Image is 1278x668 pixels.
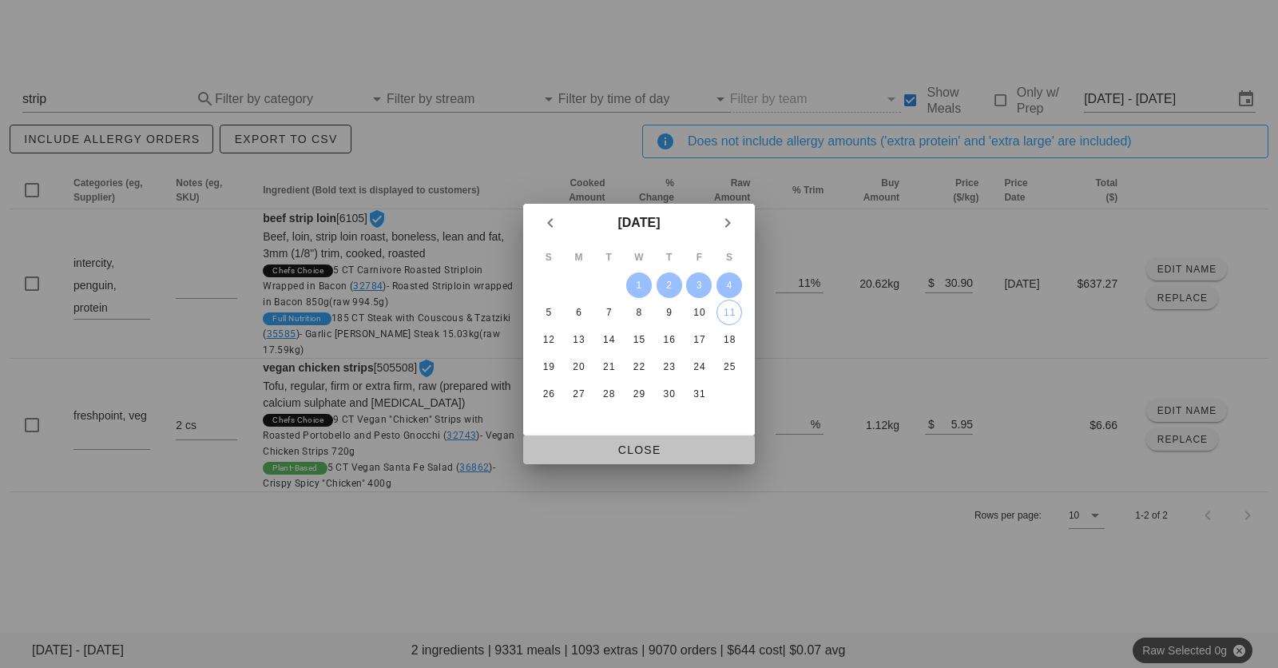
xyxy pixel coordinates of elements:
button: 8 [626,300,652,325]
div: 9 [657,307,682,318]
button: 15 [626,327,652,352]
th: S [715,244,744,271]
button: Next month [713,209,742,237]
div: 18 [716,334,742,345]
th: T [655,244,684,271]
th: W [625,244,653,271]
div: 23 [657,361,682,372]
div: 22 [626,361,652,372]
span: Close [536,443,742,456]
div: 8 [626,307,652,318]
th: M [565,244,593,271]
button: 24 [686,354,712,380]
div: 16 [657,334,682,345]
button: Close [523,435,755,464]
button: 4 [716,272,742,298]
div: 14 [596,334,621,345]
div: 4 [716,280,742,291]
div: 24 [686,361,712,372]
div: 27 [566,388,592,400]
button: 2 [657,272,682,298]
div: 7 [596,307,621,318]
div: 15 [626,334,652,345]
div: 12 [536,334,562,345]
button: Previous month [536,209,565,237]
button: 27 [566,381,592,407]
button: 1 [626,272,652,298]
button: 25 [716,354,742,380]
button: 28 [596,381,621,407]
button: 17 [686,327,712,352]
div: 2 [657,280,682,291]
div: 20 [566,361,592,372]
div: 28 [596,388,621,400]
div: 1 [626,280,652,291]
button: 10 [686,300,712,325]
button: 19 [536,354,562,380]
div: 25 [716,361,742,372]
button: 22 [626,354,652,380]
div: 10 [686,307,712,318]
button: 13 [566,327,592,352]
th: S [534,244,563,271]
button: 11 [716,300,742,325]
div: 6 [566,307,592,318]
button: 21 [596,354,621,380]
div: 30 [657,388,682,400]
button: 20 [566,354,592,380]
button: [DATE] [611,207,666,239]
button: 30 [657,381,682,407]
th: F [685,244,714,271]
div: 3 [686,280,712,291]
div: 29 [626,388,652,400]
div: 31 [686,388,712,400]
div: 17 [686,334,712,345]
button: 16 [657,327,682,352]
div: 26 [536,388,562,400]
button: 18 [716,327,742,352]
button: 31 [686,381,712,407]
button: 12 [536,327,562,352]
button: 7 [596,300,621,325]
div: 11 [717,307,741,318]
button: 6 [566,300,592,325]
button: 23 [657,354,682,380]
button: 9 [657,300,682,325]
div: 5 [536,307,562,318]
th: T [594,244,623,271]
button: 5 [536,300,562,325]
button: 14 [596,327,621,352]
div: 19 [536,361,562,372]
div: 21 [596,361,621,372]
button: 29 [626,381,652,407]
div: 13 [566,334,592,345]
button: 3 [686,272,712,298]
button: 26 [536,381,562,407]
